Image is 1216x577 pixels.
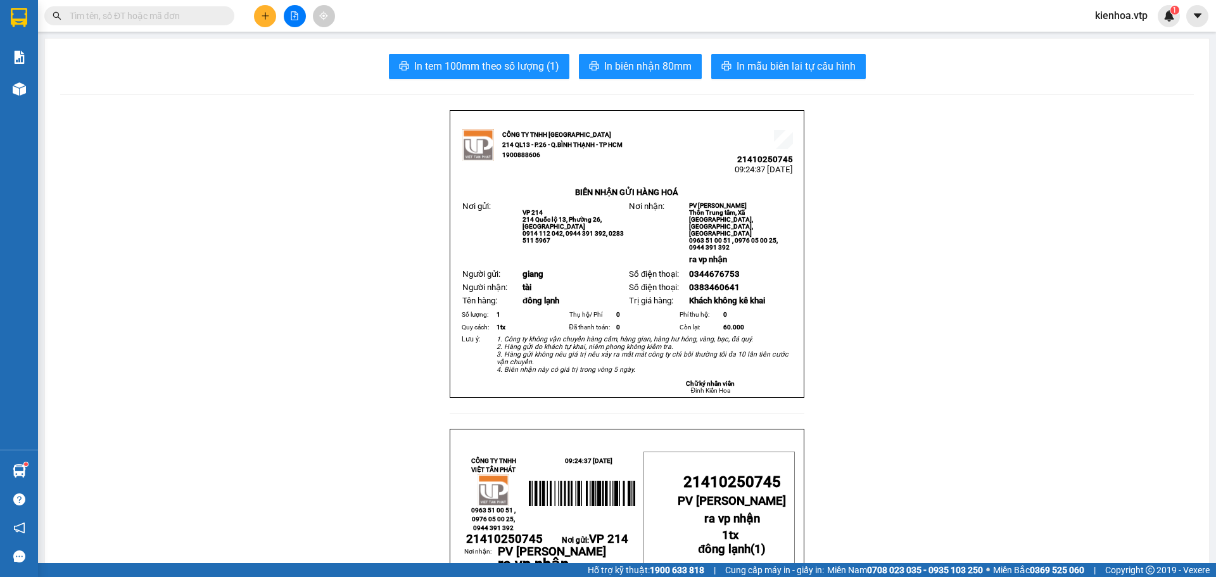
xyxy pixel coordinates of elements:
[650,565,704,575] strong: 1900 633 818
[319,11,328,20] span: aim
[13,51,26,64] img: solution-icon
[13,464,26,478] img: warehouse-icon
[993,563,1084,577] span: Miền Bắc
[691,387,730,394] span: Đinh Kiến Hoa
[1192,10,1203,22] span: caret-down
[711,54,866,79] button: printerIn mẫu biên lai tự cấu hình
[497,324,505,331] span: 1tx
[678,321,722,334] td: Còn lại:
[737,58,856,74] span: In mẫu biên lai tự cấu hình
[261,11,270,20] span: plus
[678,494,786,508] span: PV [PERSON_NAME]
[575,187,678,197] strong: BIÊN NHẬN GỬI HÀNG HOÁ
[13,493,25,505] span: question-circle
[629,269,679,279] span: Số điện thoại:
[44,76,147,86] strong: BIÊN NHẬN GỬI HÀNG HOÁ
[704,512,760,526] span: ra vp nhận
[70,9,219,23] input: Tìm tên, số ĐT hoặc mã đơn
[867,565,983,575] strong: 0708 023 035 - 0935 103 250
[497,335,788,374] em: 1. Công ty không vận chuyển hàng cấm, hàng gian, hàng hư hỏng, vàng, bạc, đá quý. 2. Hàng gửi do ...
[1094,563,1096,577] span: |
[1146,566,1155,574] span: copyright
[471,457,516,473] strong: CÔNG TY TNHH VIỆT TÂN PHÁT
[497,311,500,318] span: 1
[462,335,481,343] span: Lưu ý:
[678,308,722,321] td: Phí thu hộ:
[13,82,26,96] img: warehouse-icon
[754,542,761,556] span: 1
[120,57,179,67] span: 09:24:37 [DATE]
[24,462,28,466] sup: 1
[616,311,620,318] span: 0
[13,550,25,562] span: message
[579,54,702,79] button: printerIn biên nhận 80mm
[689,282,740,292] span: 0383460641
[498,555,569,573] span: ra vp nhận
[629,296,673,305] span: Trị giá hàng:
[1186,5,1208,27] button: caret-down
[466,532,543,546] span: 21410250745
[689,255,727,264] span: ra vp nhận
[565,457,612,464] span: 09:24:37 [DATE]
[13,29,29,60] img: logo
[723,324,744,331] span: 60.000
[462,296,497,305] span: Tên hàng:
[522,230,624,244] span: 0914 112 042, 0944 391 392, 0283 511 5967
[522,282,531,292] span: tài
[698,528,766,556] strong: ( )
[698,542,750,556] span: đông lạnh
[33,20,103,68] strong: CÔNG TY TNHH [GEOGRAPHIC_DATA] 214 QL13 - P.26 - Q.BÌNH THẠNH - TP HCM 1900888606
[737,155,793,164] span: 21410250745
[127,89,176,103] span: PV [PERSON_NAME]
[123,48,179,57] span: 21410250745
[986,567,990,573] span: ⚪️
[683,473,781,491] span: 21410250745
[389,54,569,79] button: printerIn tem 100mm theo số lượng (1)
[460,321,495,334] td: Quy cách:
[13,88,26,106] span: Nơi gửi:
[11,8,27,27] img: logo-vxr
[522,269,543,279] span: giang
[616,324,620,331] span: 0
[313,5,335,27] button: aim
[460,308,495,321] td: Số lượng:
[588,563,704,577] span: Hỗ trợ kỹ thuật:
[498,545,606,559] span: PV [PERSON_NAME]
[689,269,740,279] span: 0344676753
[567,308,615,321] td: Thụ hộ/ Phí
[567,321,615,334] td: Đã thanh toán:
[462,201,491,211] span: Nơi gửi:
[522,296,559,305] span: đông lạnh
[399,61,409,73] span: printer
[689,202,747,209] span: PV [PERSON_NAME]
[284,5,306,27] button: file-add
[629,282,679,292] span: Số điện thoại:
[686,380,735,387] strong: Chữ ký nhân viên
[1163,10,1175,22] img: icon-new-feature
[629,201,664,211] span: Nơi nhận:
[1085,8,1158,23] span: kienhoa.vtp
[462,269,500,279] span: Người gửi:
[714,563,716,577] span: |
[689,209,753,237] span: Thôn Trung tâm, Xã [GEOGRAPHIC_DATA], [GEOGRAPHIC_DATA], [GEOGRAPHIC_DATA]
[471,507,516,531] span: 0963 51 00 51 , 0976 05 00 25, 0944 391 392
[689,237,778,251] span: 0963 51 00 51 , 0976 05 00 25, 0944 391 392
[723,311,727,318] span: 0
[589,61,599,73] span: printer
[53,11,61,20] span: search
[725,563,824,577] span: Cung cấp máy in - giấy in:
[722,528,738,542] span: 1tx
[462,129,494,161] img: logo
[562,536,628,545] span: Nơi gửi:
[254,5,276,27] button: plus
[827,563,983,577] span: Miền Nam
[689,296,765,305] span: Khách không kê khai
[1170,6,1179,15] sup: 1
[721,61,731,73] span: printer
[97,88,117,106] span: Nơi nhận:
[13,522,25,534] span: notification
[735,165,793,174] span: 09:24:37 [DATE]
[464,547,497,572] td: Nơi nhận:
[462,282,507,292] span: Người nhận:
[522,209,543,216] span: VP 214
